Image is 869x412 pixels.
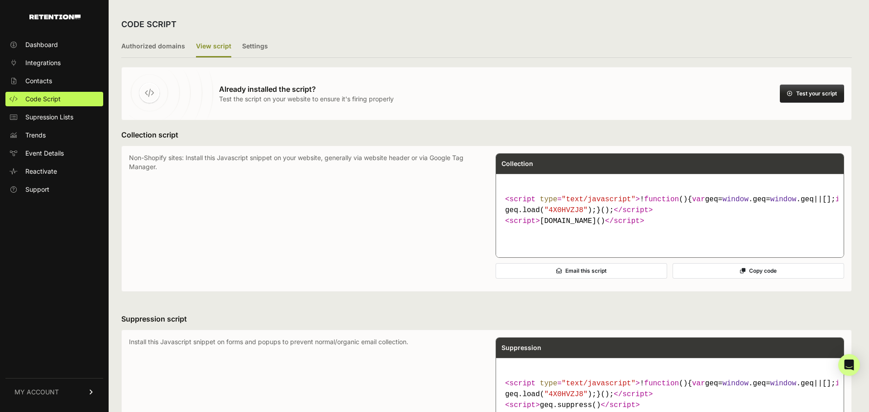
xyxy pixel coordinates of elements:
[219,84,394,95] h3: Already installed the script?
[5,146,103,161] a: Event Details
[614,390,653,398] span: </ >
[505,217,540,225] span: < >
[510,217,536,225] span: script
[692,379,705,388] span: var
[129,153,477,284] p: Non-Shopify sites: Install this Javascript snippet on your website, generally via website header ...
[692,195,705,204] span: var
[505,195,640,204] span: < = >
[780,85,844,103] button: Test your script
[622,206,649,214] span: script
[836,379,844,388] span: if
[644,195,688,204] span: ( )
[544,206,587,214] span: "4X0HVZJ8"
[5,110,103,124] a: Supression Lists
[510,401,536,409] span: script
[25,113,73,122] span: Supression Lists
[540,195,557,204] span: type
[644,379,679,388] span: function
[496,338,844,358] div: Suppression
[25,185,49,194] span: Support
[219,95,394,104] p: Test the script on your website to ensure it's firing properly
[614,217,640,225] span: script
[242,36,268,57] label: Settings
[644,195,679,204] span: function
[544,390,587,398] span: "4X0HVZJ8"
[501,190,838,230] code: [DOMAIN_NAME]()
[5,128,103,142] a: Trends
[505,401,540,409] span: < >
[770,195,797,204] span: window
[196,36,231,57] label: View script
[5,92,103,106] a: Code Script
[121,129,852,140] h3: Collection script
[722,379,749,388] span: window
[121,18,177,31] h2: CODE SCRIPT
[562,195,635,204] span: "text/javascript"
[25,167,57,176] span: Reactivate
[673,263,844,279] button: Copy code
[5,56,103,70] a: Integrations
[540,379,557,388] span: type
[25,58,61,67] span: Integrations
[609,401,635,409] span: script
[614,206,653,214] span: </ >
[836,195,844,204] span: if
[5,74,103,88] a: Contacts
[601,401,640,409] span: </ >
[722,195,749,204] span: window
[121,313,852,324] h3: Suppression script
[496,154,844,174] div: Collection
[29,14,81,19] img: Retention.com
[5,38,103,52] a: Dashboard
[770,379,797,388] span: window
[605,217,644,225] span: </ >
[644,379,688,388] span: ( )
[14,388,59,397] span: MY ACCOUNT
[562,379,635,388] span: "text/javascript"
[838,354,860,376] div: Open Intercom Messenger
[5,182,103,197] a: Support
[25,149,64,158] span: Event Details
[25,131,46,140] span: Trends
[510,195,536,204] span: script
[505,379,640,388] span: < = >
[496,263,667,279] button: Email this script
[25,76,52,85] span: Contacts
[622,390,649,398] span: script
[25,40,58,49] span: Dashboard
[121,36,185,57] label: Authorized domains
[5,164,103,179] a: Reactivate
[25,95,61,104] span: Code Script
[510,379,536,388] span: script
[5,378,103,406] a: MY ACCOUNT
